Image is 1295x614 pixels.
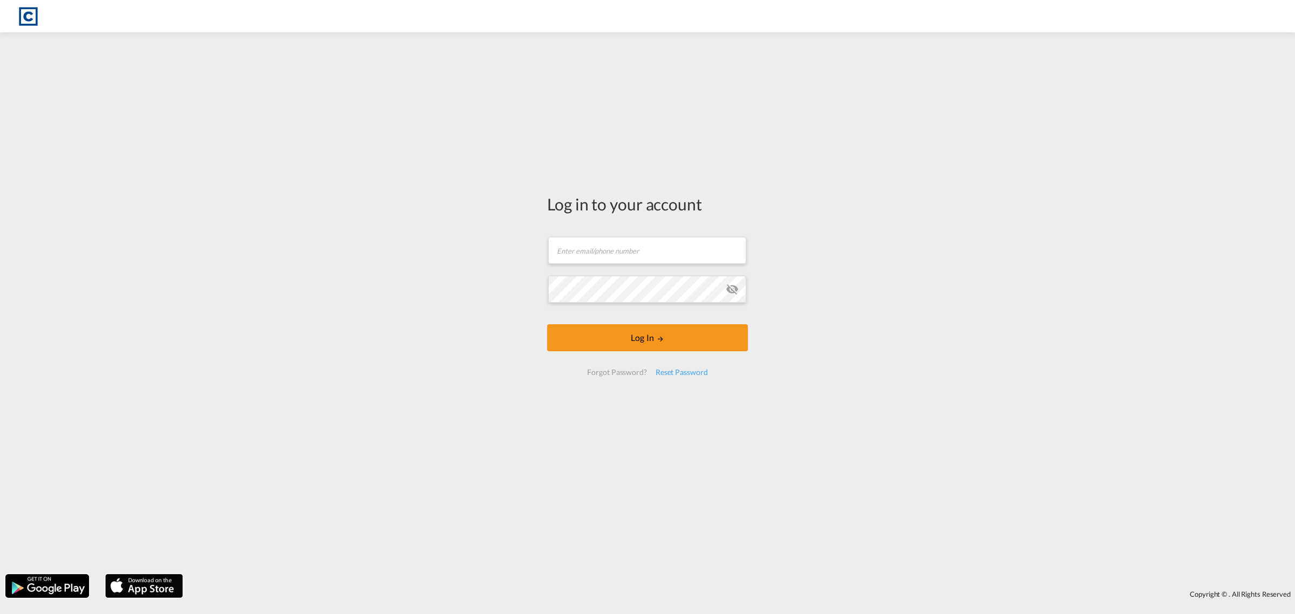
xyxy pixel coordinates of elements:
div: Reset Password [651,363,712,382]
img: apple.png [104,573,184,599]
md-icon: icon-eye-off [726,283,739,296]
button: LOGIN [547,324,748,351]
img: google.png [4,573,90,599]
div: Copyright © . All Rights Reserved [188,585,1295,603]
div: Forgot Password? [583,363,651,382]
div: Log in to your account [547,193,748,215]
input: Enter email/phone number [548,237,746,264]
img: 1fdb9190129311efbfaf67cbb4249bed.jpeg [16,4,40,29]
